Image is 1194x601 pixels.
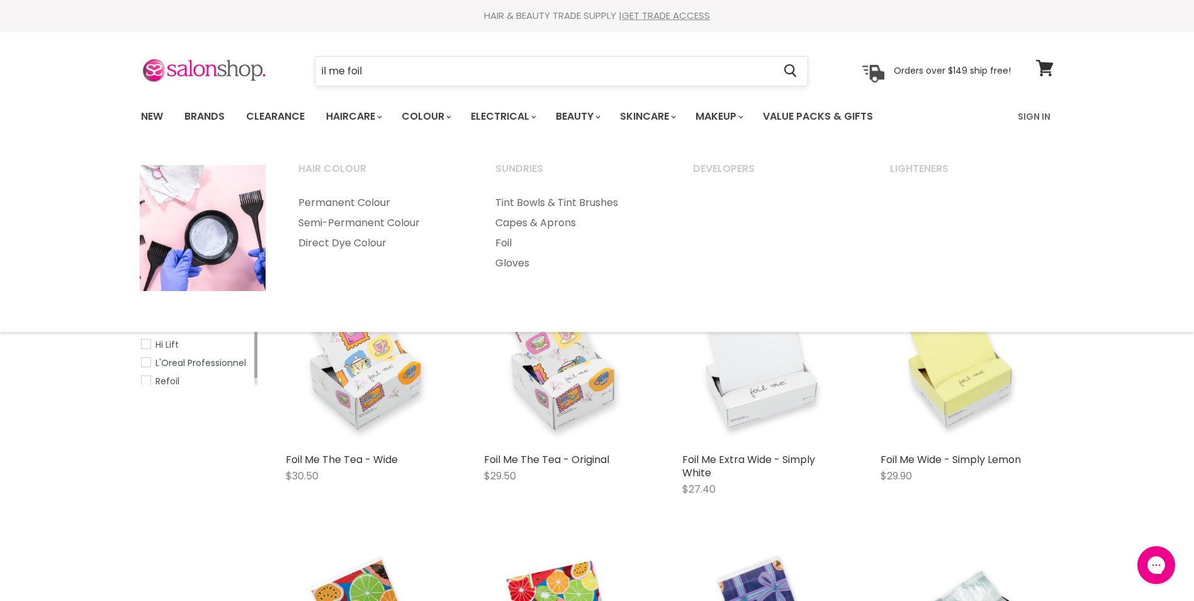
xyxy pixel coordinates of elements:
[480,233,675,253] a: Foil
[686,103,751,130] a: Makeup
[484,286,645,447] img: Foil Me The Tea - Original
[155,320,187,333] span: Framar
[286,286,446,447] img: Foil Me The Tea - Wide
[894,65,1011,76] p: Orders over $149 ship free!
[315,56,808,86] form: Product
[132,103,172,130] a: New
[283,213,478,233] a: Semi-Permanent Colour
[141,356,252,370] a: L'Oreal Professionnel
[611,103,684,130] a: Skincare
[484,452,609,467] a: Foil Me The Tea - Original
[461,103,544,130] a: Electrical
[286,452,398,467] a: Foil Me The Tea - Wide
[132,98,947,135] ul: Main menu
[155,338,179,351] span: Hi Lift
[283,193,478,253] ul: Main menu
[237,103,314,130] a: Clearance
[480,253,675,273] a: Gloves
[622,9,710,22] a: GET TRADE ACCESS
[125,9,1069,22] div: HAIR & BEAUTY TRADE SUPPLY |
[1131,542,1181,588] iframe: Gorgias live chat messenger
[480,213,675,233] a: Capes & Aprons
[546,103,608,130] a: Beauty
[1010,103,1058,130] a: Sign In
[881,469,912,483] span: $29.90
[283,193,478,213] a: Permanent Colour
[141,374,252,388] a: Refoil
[283,159,478,190] a: Hair Colour
[155,357,246,369] span: L'Oreal Professionnel
[881,286,1041,447] img: Foil Me Wide - Simply Lemon
[682,482,716,496] span: $27.40
[682,452,815,480] a: Foil Me Extra Wide - Simply White
[874,159,1069,190] a: Lighteners
[141,338,252,352] a: Hi Lift
[480,193,675,273] ul: Main menu
[480,193,675,213] a: Tint Bowls & Tint Brushes
[317,103,390,130] a: Haircare
[682,286,843,447] img: Foil Me Extra Wide - Simply White
[484,469,516,483] span: $29.50
[175,103,234,130] a: Brands
[155,375,179,387] span: Refoil
[774,57,808,86] button: Search
[392,103,459,130] a: Colour
[677,159,872,190] a: Developers
[286,469,318,483] span: $30.50
[480,159,675,190] a: Sundries
[283,233,478,253] a: Direct Dye Colour
[125,98,1069,135] nav: Main
[881,452,1021,467] a: Foil Me Wide - Simply Lemon
[753,103,882,130] a: Value Packs & Gifts
[315,57,774,86] input: Search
